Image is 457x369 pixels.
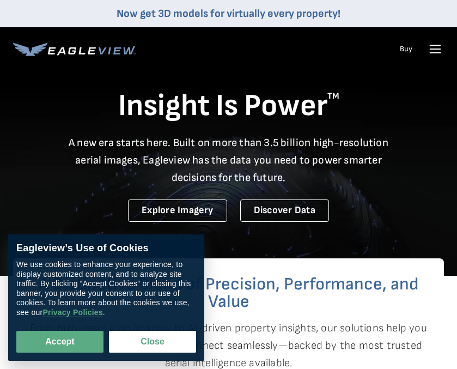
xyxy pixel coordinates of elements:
button: Close [109,331,196,353]
div: We use cookies to enhance your experience, to display customized content, and to analyze site tra... [16,260,196,317]
a: Now get 3D models for virtually every property! [117,7,340,20]
a: Discover Data [240,199,329,222]
h1: Insight Is Power [13,87,444,125]
h2: A Distinctive Blend of Precision, Performance, and Value [13,276,444,311]
p: A new era starts here. Built on more than 3.5 billion high-resolution aerial images, Eagleview ha... [62,134,395,186]
sup: TM [327,91,339,101]
a: Privacy Policies [42,308,102,317]
div: Eagleview’s Use of Cookies [16,243,196,255]
a: Buy [400,44,412,54]
button: Accept [16,331,103,353]
a: Explore Imagery [128,199,227,222]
